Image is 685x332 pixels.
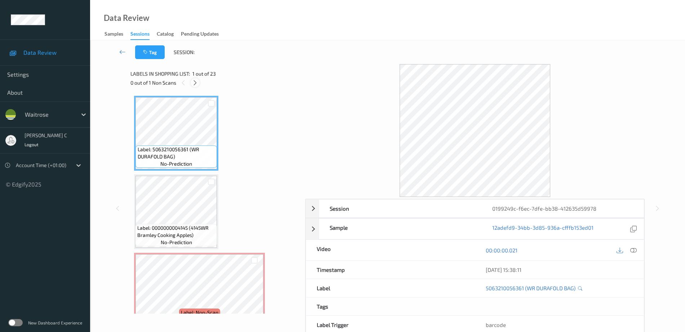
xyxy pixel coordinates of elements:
a: 5063210056361 (WR DURAFOLD BAG) [486,284,575,292]
div: Sessions [130,30,150,40]
div: Session [319,199,481,217]
a: Samples [104,29,130,39]
button: Tag [135,45,165,59]
a: Pending Updates [181,29,226,39]
div: 0199249c-f6ec-7dfe-bb38-412635d59978 [481,199,644,217]
div: Pending Updates [181,30,219,39]
span: Session: [174,49,195,56]
a: 12adefd9-34bb-3d85-936a-cfffb153ed01 [492,224,593,234]
div: Timestamp [306,261,475,279]
span: no-prediction [160,160,192,167]
a: 00:00:00.021 [486,247,517,254]
div: Sample [319,219,481,239]
span: Labels in shopping list: [130,70,190,77]
div: Data Review [104,14,149,22]
a: Catalog [157,29,181,39]
span: Label: 5063210056361 (WR DURAFOLD BAG) [138,146,215,160]
div: Label [306,279,475,297]
div: Session0199249c-f6ec-7dfe-bb38-412635d59978 [306,199,644,218]
div: Samples [104,30,123,39]
div: 0 out of 1 Non Scans [130,78,300,87]
a: Sessions [130,29,157,40]
span: no-prediction [161,239,192,246]
div: [DATE] 15:38:11 [486,266,633,273]
span: 1 out of 23 [192,70,216,77]
span: Label: 0000000004145 (4145WR Bramley Cooking Apples) [137,224,215,239]
div: Tags [306,297,475,315]
div: Sample12adefd9-34bb-3d85-936a-cfffb153ed01 [306,218,644,239]
div: Video [306,240,475,260]
div: Catalog [157,30,174,39]
span: Label: Non-Scan [181,309,218,316]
